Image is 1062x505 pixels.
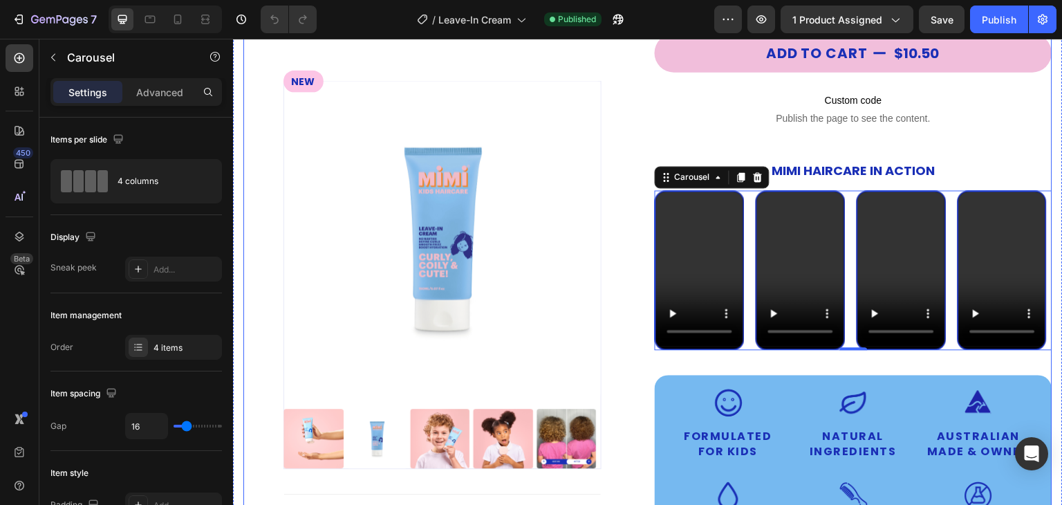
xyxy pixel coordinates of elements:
[607,443,635,470] img: gempages_541129993502065894-192f96ec-af4a-4fca-b60f-f737247083c1.png
[50,309,122,322] div: Item management
[561,389,680,422] h2: NATURAL Ingredients
[261,6,317,33] div: Undo/Redo
[524,153,611,308] video: Video
[50,228,99,247] div: Display
[6,6,103,33] button: 7
[660,4,707,24] div: $10.50
[732,350,760,378] img: gempages_541129993502065894-5fde0bc1-4d96-4ff7-9c5d-ee45f81a0a87.png
[792,12,882,27] span: 1 product assigned
[686,389,805,422] h2: AUSTRALIAN MADE & OWNED
[482,350,510,378] img: gempages_541129993502065894-5298c9bb-2eea-48dc-98f4-58229477199a.png
[13,147,33,158] div: 450
[558,13,596,26] span: Published
[422,72,819,86] span: Publish the page to see the content.
[50,341,73,353] div: Order
[10,253,33,264] div: Beta
[970,6,1028,33] button: Publish
[422,53,819,69] span: Custom code
[931,14,953,26] span: Save
[75,466,161,486] p: HOW TO USE
[67,49,185,66] p: Carousel
[423,153,510,308] video: Video
[50,385,120,403] div: Item spacing
[1015,437,1048,470] div: Open Intercom Messenger
[919,6,965,33] button: Save
[136,85,183,100] p: Advanced
[432,12,436,27] span: /
[50,420,66,432] div: Gap
[482,443,510,470] img: gempages_541129993502065894-d8dba125-532a-40be-a42e-1d088ae11ea2.png
[50,131,127,149] div: Items per slide
[732,443,760,470] img: gempages_541129993502065894-21f1ea82-a4ad-464c-808d-e4a27f18ec0a.png
[438,12,511,27] span: Leave-In Cream
[422,122,819,140] h2: MIMI HAIRCARE in action
[50,261,97,274] div: Sneak peek
[726,153,813,308] video: Video
[153,264,218,276] div: Add...
[233,39,1062,505] iframe: Design area
[781,6,913,33] button: 1 product assigned
[91,11,97,28] p: 7
[50,467,88,479] div: Item style
[625,153,712,308] video: Video
[439,132,480,145] div: Carousel
[118,165,202,197] div: 4 columns
[982,12,1016,27] div: Publish
[534,6,635,23] div: Add to cart
[68,85,107,100] p: Settings
[153,342,218,354] div: 4 items
[607,350,635,378] img: gempages_541129993502065894-88c7dc6d-68c0-4984-882c-d69aae5d3a35.png
[126,414,167,439] input: Auto
[436,389,555,422] h2: FORMULATED FOR KIDS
